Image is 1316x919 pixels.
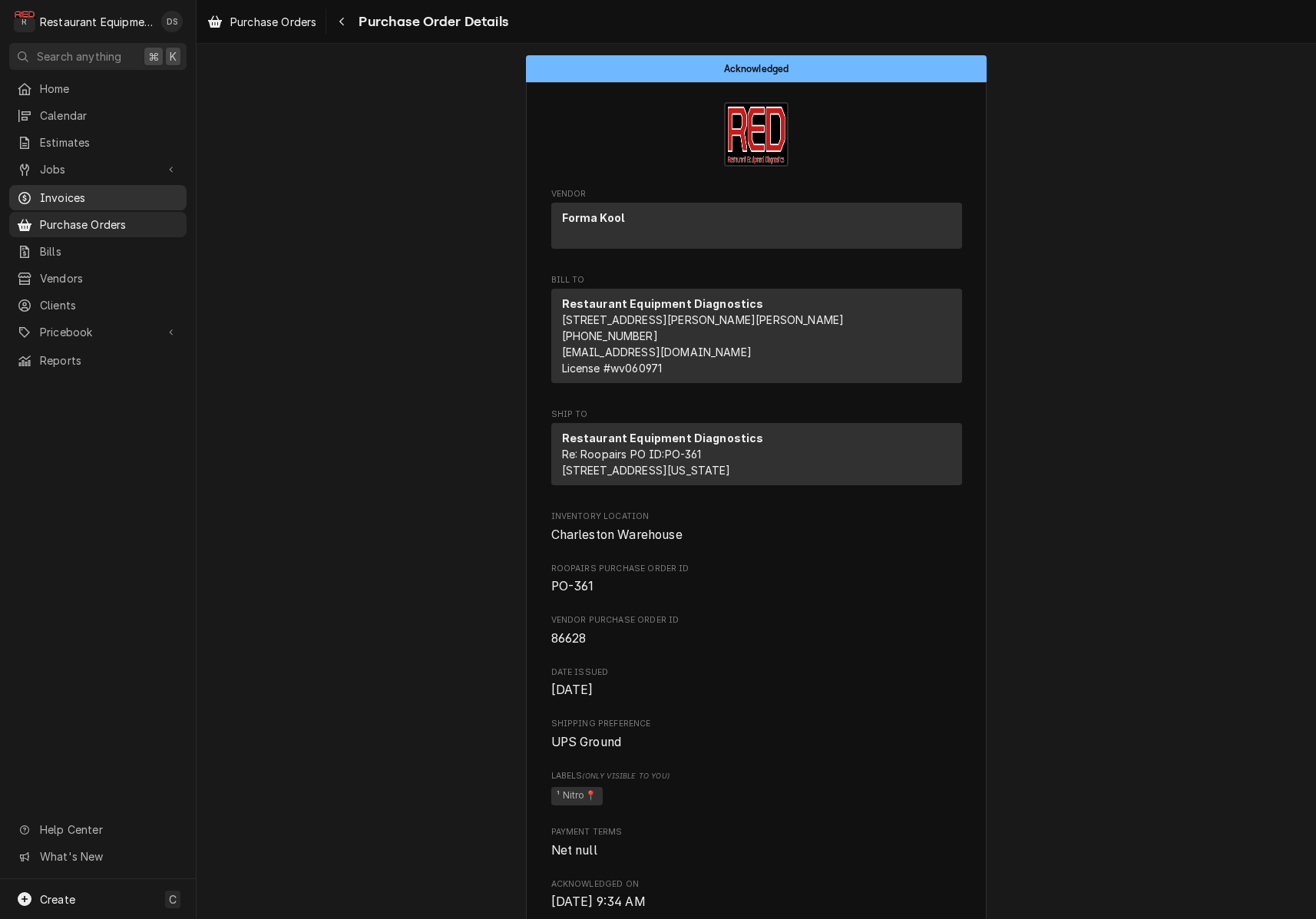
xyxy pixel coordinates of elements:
div: Purchase Order Vendor [551,188,962,256]
span: PO-361 [551,579,594,593]
span: Date Issued [551,681,962,699]
div: Purchase Order Ship To [551,408,962,492]
a: Purchase Orders [201,9,322,35]
span: Purchase Order Details [354,12,508,32]
span: Acknowledged On [551,893,962,911]
a: Vendors [9,266,187,291]
div: Date Issued [551,666,962,699]
a: Estimates [9,130,187,155]
span: Acknowledged [724,64,789,74]
span: Help Center [40,821,177,838]
span: Payment Terms [551,826,962,838]
strong: Restaurant Equipment Diagnostics [562,297,764,310]
span: Roopairs Purchase Order ID [551,577,962,596]
div: Bill To [551,289,962,383]
span: K [170,48,177,64]
a: Go to What's New [9,844,187,869]
a: Calendar [9,103,187,128]
span: Ship To [551,408,962,421]
span: Acknowledged On [551,878,962,891]
div: Acknowledged On [551,878,962,911]
span: Calendar [40,107,179,124]
a: Go to Pricebook [9,319,187,345]
strong: Restaurant Equipment Diagnostics [562,431,764,445]
span: Shipping Preference [551,733,962,752]
a: Go to Jobs [9,157,187,182]
span: Vendor Purchase Order ID [551,630,962,648]
span: [STREET_ADDRESS][PERSON_NAME][PERSON_NAME] [562,313,845,326]
span: Invoices [40,190,179,206]
div: Shipping Preference [551,718,962,751]
span: Vendors [40,270,179,286]
span: Home [40,81,179,97]
span: Create [40,893,75,906]
a: Invoices [9,185,187,210]
span: Vendor [551,188,962,200]
div: R [14,11,35,32]
span: Date Issued [551,666,962,679]
span: License # wv060971 [562,362,663,375]
span: Inventory Location [551,511,962,523]
a: [EMAIL_ADDRESS][DOMAIN_NAME] [562,345,752,359]
span: What's New [40,848,177,864]
div: Payment Terms [551,826,962,859]
span: ⌘ [148,48,159,64]
span: Payment Terms [551,841,962,860]
span: Shipping Preference [551,718,962,730]
span: (Only Visible to You) [582,772,669,780]
div: Vendor Purchase Order ID [551,614,962,647]
div: DS [161,11,183,32]
span: UPS Ground [551,735,622,749]
span: Search anything [37,48,121,64]
span: Pricebook [40,324,156,340]
img: Logo [724,102,789,167]
div: Status [526,55,987,82]
strong: Forma Kool [562,211,625,224]
div: Restaurant Equipment Diagnostics [40,14,153,30]
div: Purchase Order Bill To [551,274,962,390]
a: Purchase Orders [9,212,187,237]
span: Vendor Purchase Order ID [551,614,962,626]
button: Search anything⌘K [9,43,187,70]
a: Bills [9,239,187,264]
span: Charleston Warehouse [551,527,683,542]
span: Bills [40,243,179,260]
span: Purchase Orders [230,14,316,30]
div: Derek Stewart's Avatar [161,11,183,32]
span: Clients [40,297,179,313]
span: [DATE] [551,683,594,697]
div: Roopairs Purchase Order ID [551,563,962,596]
span: 86628 [551,631,587,646]
span: Roopairs Purchase Order ID [551,563,962,575]
span: Purchase Orders [40,217,179,233]
span: Labels [551,770,962,782]
a: Clients [9,293,187,318]
span: Net null [551,843,597,858]
div: Vendor [551,203,962,249]
span: Bill To [551,274,962,286]
span: [DATE] 9:34 AM [551,894,646,909]
span: Re: Roopairs PO ID: PO-361 [562,448,702,461]
span: ¹ Nitro📍 [551,787,603,805]
a: [PHONE_NUMBER] [562,329,658,342]
div: Restaurant Equipment Diagnostics's Avatar [14,11,35,32]
span: [STREET_ADDRESS][US_STATE] [562,464,731,477]
span: Inventory Location [551,526,962,544]
span: Reports [40,352,179,369]
span: Jobs [40,161,156,177]
a: Home [9,76,187,101]
div: Bill To [551,289,962,389]
span: C [169,891,177,907]
div: Vendor [551,203,962,255]
a: Reports [9,348,187,373]
div: Inventory Location [551,511,962,544]
a: Go to Help Center [9,817,187,842]
div: Ship To [551,423,962,485]
div: [object Object] [551,770,962,808]
button: Navigate back [329,9,354,34]
span: [object Object] [551,785,962,808]
span: Estimates [40,134,179,150]
div: Ship To [551,423,962,491]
